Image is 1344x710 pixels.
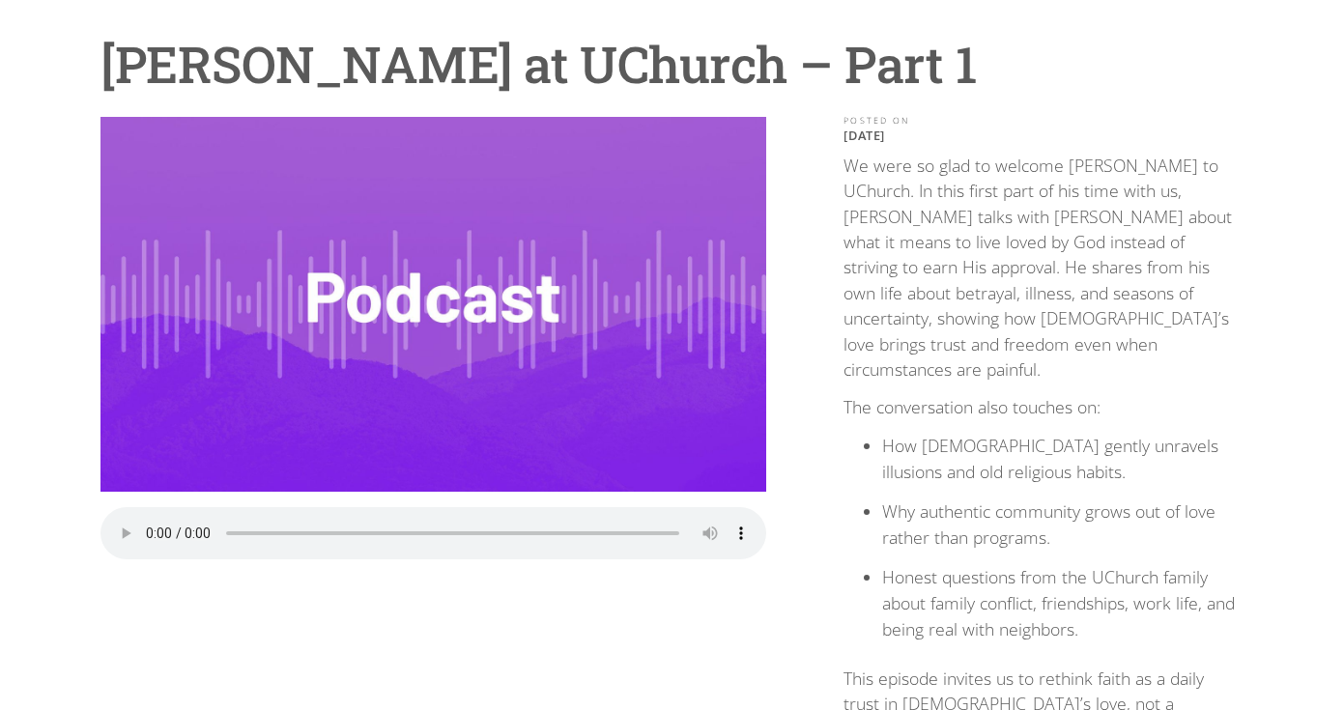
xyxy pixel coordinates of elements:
[844,117,1243,126] div: POSTED ON
[882,498,1243,552] li: Why authentic community grows out of love rather than programs.
[882,433,1243,486] li: How [DEMOGRAPHIC_DATA] gently unravels illusions and old religious habits.
[844,128,1243,143] p: [DATE]
[882,564,1243,643] li: Honest questions from the UChurch family about family conflict, friendships, work life, and being...
[100,37,1243,92] h1: [PERSON_NAME] at UChurch – Part 1
[100,117,766,492] img: Wayne Jacobsen at UChurch – Part 1
[844,394,1243,419] p: The conversation also touches on:
[100,507,766,559] audio: Your browser does not support the audio element.
[844,153,1243,383] p: We were so glad to welcome [PERSON_NAME] to UChurch. In this first part of his time with us, [PER...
